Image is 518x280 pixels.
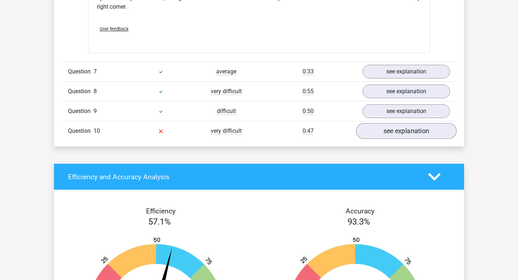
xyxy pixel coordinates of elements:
[217,108,236,115] span: difficult
[211,88,242,95] span: very difficult
[267,207,453,215] h4: Accuracy
[68,107,94,116] span: Question
[303,108,314,115] span: 0:50
[68,67,94,76] span: Question
[94,108,97,114] span: 9
[94,127,100,134] span: 10
[216,68,236,75] span: average
[68,127,94,135] span: Question
[68,87,94,96] span: Question
[303,68,314,75] span: 0:33
[68,207,254,215] h4: Efficiency
[211,127,242,135] span: very difficult
[363,85,450,98] a: see explanation
[363,65,450,78] a: see explanation
[363,104,450,118] a: see explanation
[94,88,97,95] span: 8
[68,173,417,181] h4: Efficiency and Accuracy Analysis
[356,123,456,139] a: see explanation
[100,26,128,32] span: Give feedback
[148,217,171,227] span: 57.1%
[303,88,314,95] span: 0:55
[347,217,370,227] span: 93.3%
[303,127,314,135] span: 0:47
[94,68,97,75] span: 7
